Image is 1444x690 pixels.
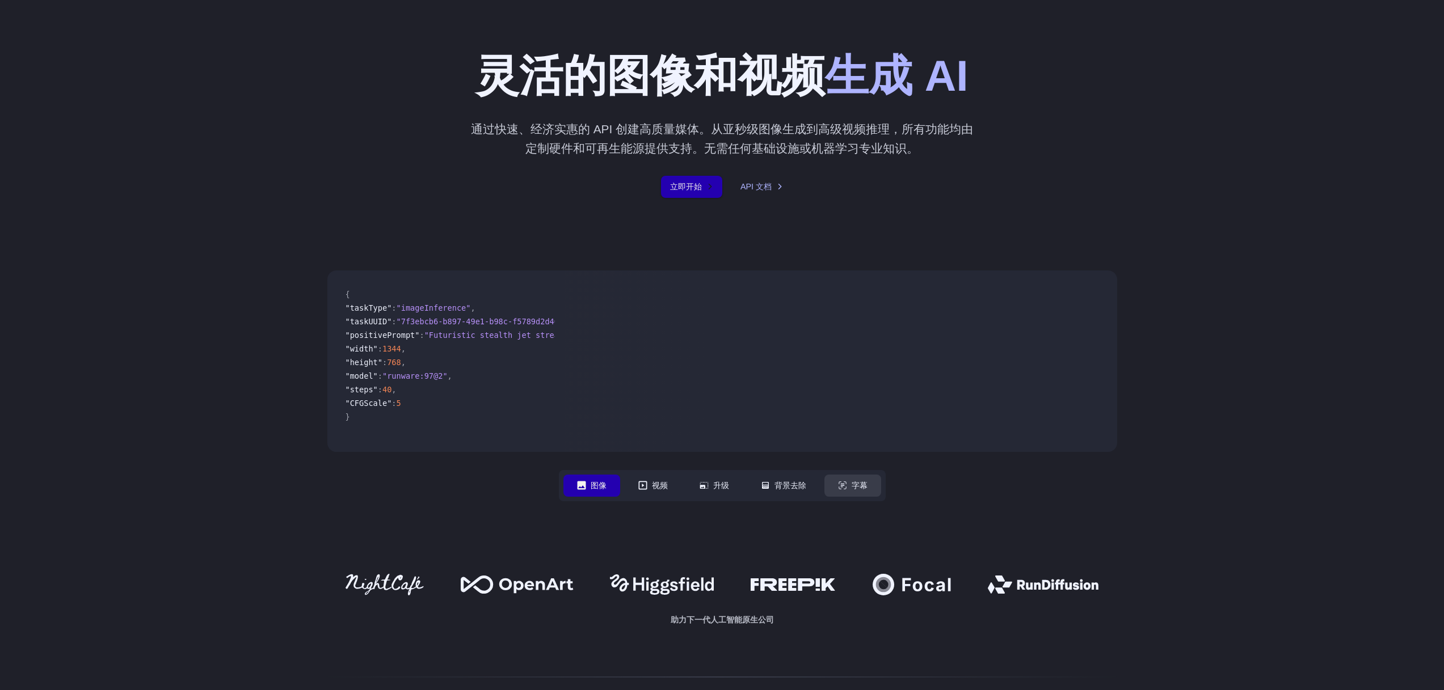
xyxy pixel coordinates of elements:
[382,371,448,380] span: "runware:97@2"
[401,344,406,353] span: ,
[391,303,396,312] span: :
[346,399,392,408] span: "CFGScale"
[713,481,729,490] font: 升级
[346,317,392,326] span: "taskUUID"
[397,317,573,326] span: "7f3ebcb6-b897-49e1-b98c-f5789d2d40d7"
[448,371,452,380] span: ,
[346,412,350,421] span: }
[475,51,825,100] font: 灵活的图像和视频
[382,385,391,394] span: 40
[382,358,387,367] span: :
[671,615,774,624] font: 助力下一代人工智能原生公司
[419,331,424,340] span: :
[346,385,378,394] span: "steps"
[346,371,378,380] span: "model"
[470,303,475,312] span: ,
[378,344,382,353] span: :
[346,290,350,299] span: {
[378,385,382,394] span: :
[346,358,382,367] span: "height"
[378,371,382,380] span: :
[852,481,868,490] font: 字幕
[740,180,783,193] a: API 文档
[591,481,607,490] font: 图像
[774,481,806,490] font: 背景去除
[391,399,396,408] span: :
[387,358,401,367] span: 768
[346,303,392,312] span: "taskType"
[670,182,702,191] font: 立即开始
[382,344,401,353] span: 1344
[397,303,471,312] span: "imageInference"
[471,122,973,154] font: 通过快速、经济实惠的 API 创建高质量媒体。从亚秒级图像生成到高级视频推理，所有功能均由定制硬件和可再生能源提供支持。无需任何基础设施或机器学习专业知识。
[391,385,396,394] span: ,
[825,51,968,100] font: 生成 AI
[391,317,396,326] span: :
[740,182,772,191] font: API 文档
[652,481,668,490] font: 视频
[424,331,847,340] span: "Futuristic stealth jet streaking through a neon-lit cityscape with glowing purple exhaust"
[401,358,406,367] span: ,
[346,344,378,353] span: "width"
[397,399,401,408] span: 5
[346,331,420,340] span: "positivePrompt"
[661,176,722,198] a: 立即开始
